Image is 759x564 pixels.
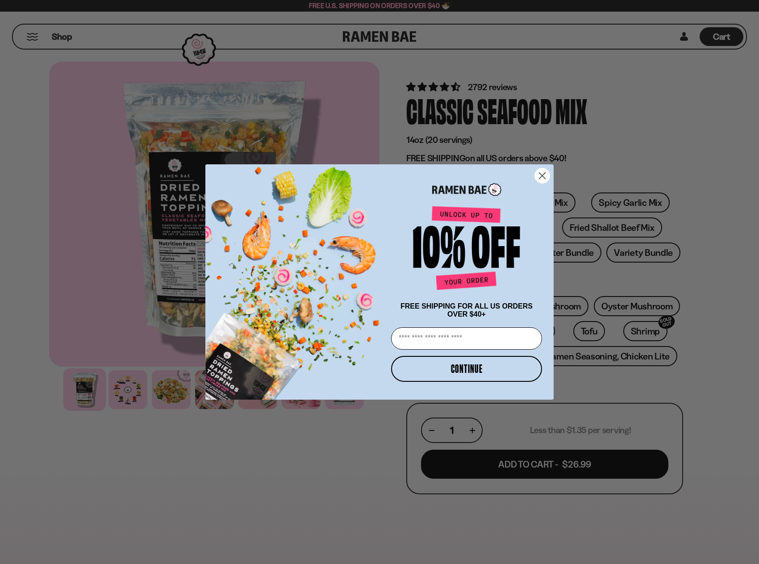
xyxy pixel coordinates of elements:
[432,182,501,197] img: Ramen Bae Logo
[400,302,533,318] span: FREE SHIPPING FOR ALL US ORDERS OVER $40+
[534,168,550,184] button: Close dialog
[391,356,542,382] button: CONTINUE
[205,157,388,400] img: ce7035ce-2e49-461c-ae4b-8ade7372f32c.png
[411,206,522,293] img: Unlock up to 10% off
